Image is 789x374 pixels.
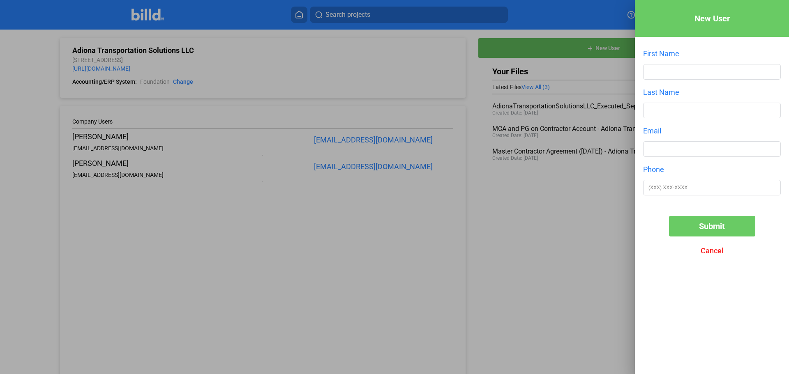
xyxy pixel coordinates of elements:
[699,221,725,231] span: Submit
[669,216,755,236] button: Submit
[669,241,755,261] button: Cancel
[701,246,724,255] span: Cancel
[643,88,781,96] div: Last Name
[643,165,781,174] div: Phone
[644,180,780,195] input: (XXX) XXX-XXXX
[643,49,781,58] div: First Name
[643,126,781,135] div: Email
